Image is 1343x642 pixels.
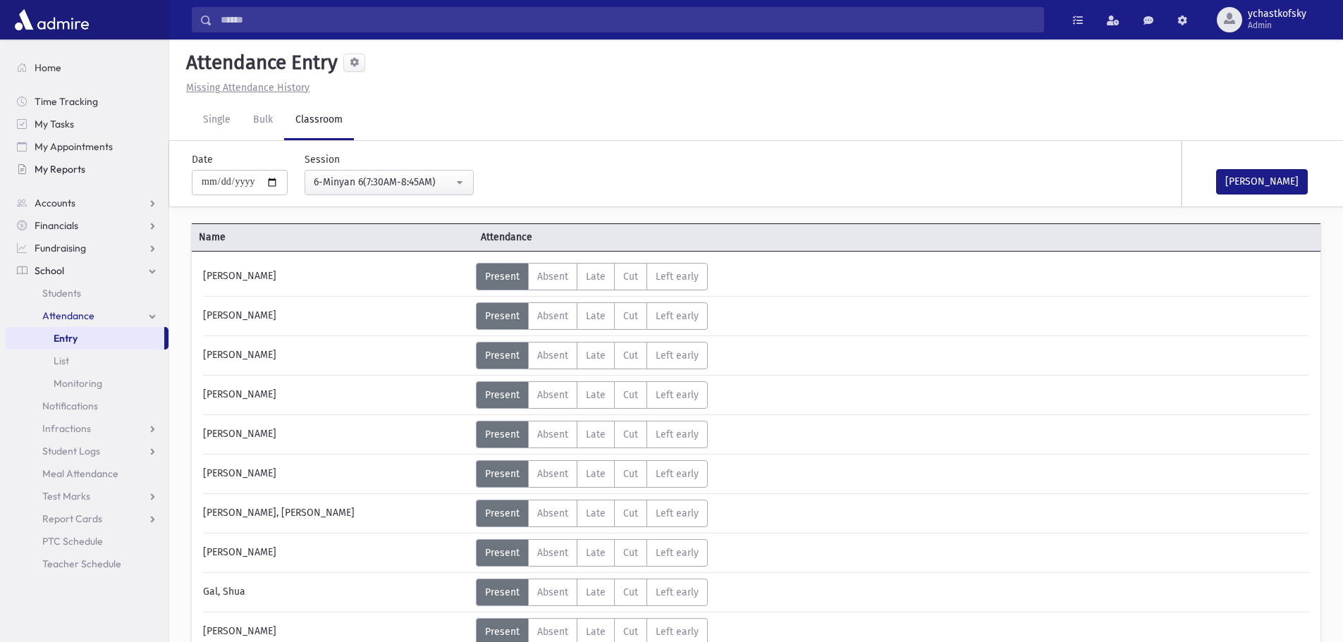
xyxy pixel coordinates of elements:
[623,547,638,559] span: Cut
[656,271,699,283] span: Left early
[623,310,638,322] span: Cut
[196,263,476,290] div: [PERSON_NAME]
[35,264,64,277] span: School
[192,101,242,140] a: Single
[180,82,309,94] a: Missing Attendance History
[314,175,453,190] div: 6-Minyan 6(7:30AM-8:45AM)
[537,350,568,362] span: Absent
[54,332,78,345] span: Entry
[196,421,476,448] div: [PERSON_NAME]
[485,428,520,440] span: Present
[6,417,168,440] a: Infractions
[6,158,168,180] a: My Reports
[586,428,606,440] span: Late
[656,468,699,480] span: Left early
[42,512,102,525] span: Report Cards
[284,101,354,140] a: Classroom
[485,586,520,598] span: Present
[537,428,568,440] span: Absent
[485,271,520,283] span: Present
[476,342,708,369] div: AttTypes
[586,389,606,401] span: Late
[6,56,168,79] a: Home
[623,507,638,519] span: Cut
[537,626,568,638] span: Absent
[586,547,606,559] span: Late
[656,389,699,401] span: Left early
[196,381,476,409] div: [PERSON_NAME]
[42,467,118,480] span: Meal Attendance
[474,230,756,245] span: Attendance
[6,304,168,327] a: Attendance
[35,197,75,209] span: Accounts
[476,302,708,330] div: AttTypes
[35,163,85,175] span: My Reports
[6,350,168,372] a: List
[6,237,168,259] a: Fundraising
[42,287,81,300] span: Students
[196,460,476,488] div: [PERSON_NAME]
[6,327,164,350] a: Entry
[476,460,708,488] div: AttTypes
[6,485,168,507] a: Test Marks
[6,135,168,158] a: My Appointments
[305,170,474,195] button: 6-Minyan 6(7:30AM-8:45AM)
[6,507,168,530] a: Report Cards
[586,626,606,638] span: Late
[11,6,92,34] img: AdmirePro
[42,422,91,435] span: Infractions
[623,626,638,638] span: Cut
[537,586,568,598] span: Absent
[656,626,699,638] span: Left early
[1248,20,1306,31] span: Admin
[42,535,103,548] span: PTC Schedule
[6,530,168,553] a: PTC Schedule
[586,507,606,519] span: Late
[537,468,568,480] span: Absent
[586,271,606,283] span: Late
[35,242,86,254] span: Fundraising
[485,626,520,638] span: Present
[476,381,708,409] div: AttTypes
[6,462,168,485] a: Meal Attendance
[656,507,699,519] span: Left early
[656,547,699,559] span: Left early
[35,118,74,130] span: My Tasks
[623,350,638,362] span: Cut
[180,51,338,75] h5: Attendance Entry
[6,90,168,113] a: Time Tracking
[196,579,476,606] div: Gal, Shua
[586,310,606,322] span: Late
[656,350,699,362] span: Left early
[196,500,476,527] div: [PERSON_NAME], [PERSON_NAME]
[42,557,121,570] span: Teacher Schedule
[35,61,61,74] span: Home
[35,95,98,108] span: Time Tracking
[623,586,638,598] span: Cut
[6,282,168,304] a: Students
[656,586,699,598] span: Left early
[476,579,708,606] div: AttTypes
[6,192,168,214] a: Accounts
[586,468,606,480] span: Late
[35,219,78,232] span: Financials
[212,7,1043,32] input: Search
[54,354,69,367] span: List
[476,539,708,567] div: AttTypes
[186,82,309,94] u: Missing Attendance History
[623,428,638,440] span: Cut
[196,302,476,330] div: [PERSON_NAME]
[42,490,90,502] span: Test Marks
[537,547,568,559] span: Absent
[192,152,213,167] label: Date
[6,259,168,282] a: School
[305,152,340,167] label: Session
[42,400,98,412] span: Notifications
[656,310,699,322] span: Left early
[35,140,113,153] span: My Appointments
[623,389,638,401] span: Cut
[6,372,168,395] a: Monitoring
[586,586,606,598] span: Late
[623,468,638,480] span: Cut
[6,395,168,417] a: Notifications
